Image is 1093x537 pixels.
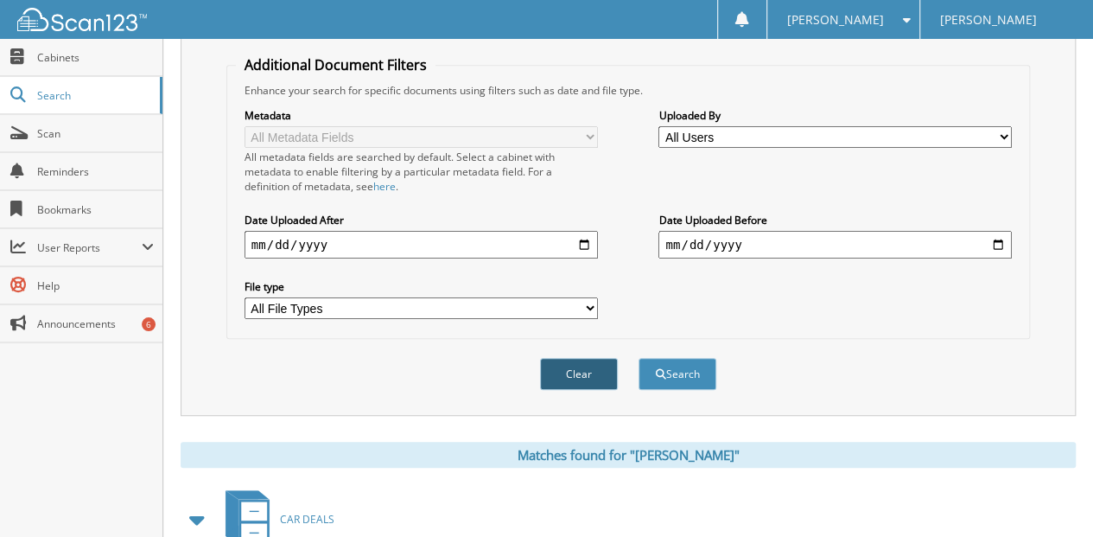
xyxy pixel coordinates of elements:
legend: Additional Document Filters [236,55,435,74]
iframe: Chat Widget [1007,454,1093,537]
span: Bookmarks [37,202,154,217]
span: Search [37,88,151,103]
span: Help [37,278,154,293]
span: Scan [37,126,154,141]
div: Matches found for "[PERSON_NAME]" [181,442,1076,468]
span: [PERSON_NAME] [786,15,883,25]
div: 6 [142,317,156,331]
input: start [245,231,598,259]
label: File type [245,279,598,294]
span: [PERSON_NAME] [940,15,1037,25]
label: Date Uploaded After [245,213,598,227]
a: here [373,179,396,194]
span: Announcements [37,316,154,331]
span: Cabinets [37,50,154,65]
label: Date Uploaded Before [658,213,1012,227]
button: Clear [540,358,618,390]
span: User Reports [37,240,142,255]
div: All metadata fields are searched by default. Select a cabinet with metadata to enable filtering b... [245,150,598,194]
div: Enhance your search for specific documents using filters such as date and file type. [236,83,1020,98]
input: end [658,231,1012,259]
label: Uploaded By [658,108,1012,123]
span: CAR DEALS [280,512,334,527]
img: scan123-logo-white.svg [17,8,147,31]
button: Search [639,358,716,390]
span: Reminders [37,164,154,179]
label: Metadata [245,108,598,123]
